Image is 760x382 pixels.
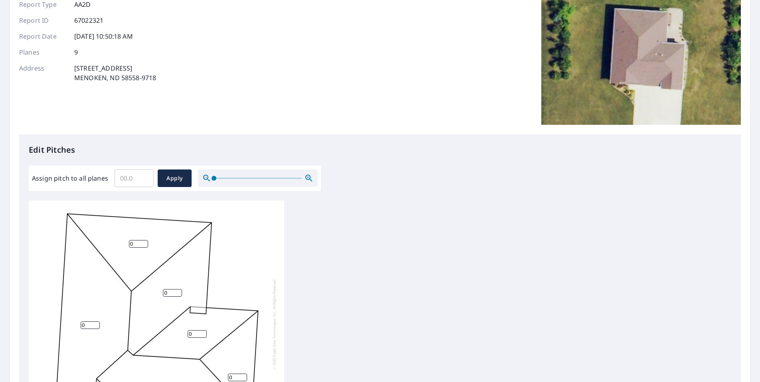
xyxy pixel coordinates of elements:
button: Apply [158,169,192,187]
p: Address [19,63,67,83]
p: [DATE] 10:50:18 AM [74,32,133,41]
p: 9 [74,47,78,57]
span: Apply [164,173,185,183]
p: Report ID [19,16,67,25]
p: Edit Pitches [29,144,731,156]
p: Report Date [19,32,67,41]
input: 00.0 [115,167,154,189]
p: 67022321 [74,16,103,25]
p: Planes [19,47,67,57]
label: Assign pitch to all planes [32,173,108,183]
p: [STREET_ADDRESS] MENOKEN, ND 58558-9718 [74,63,156,83]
